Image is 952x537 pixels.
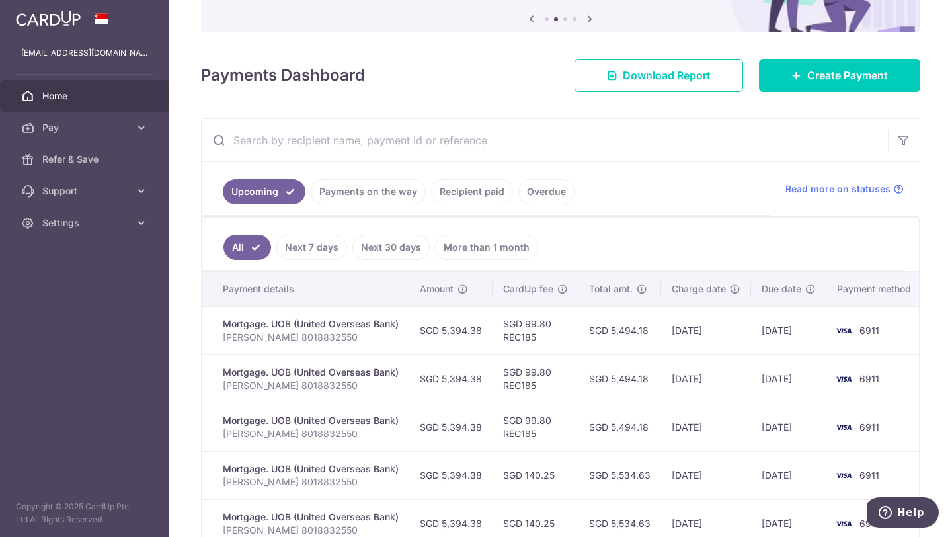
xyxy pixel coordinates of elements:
span: Settings [42,216,130,229]
a: Next 7 days [276,235,347,260]
a: Recipient paid [431,179,513,204]
td: SGD 5,394.38 [409,354,493,403]
div: Mortgage. UOB (United Overseas Bank) [223,462,399,475]
td: SGD 5,394.38 [409,403,493,451]
td: [DATE] [751,451,826,499]
div: Mortgage. UOB (United Overseas Bank) [223,511,399,524]
div: Mortgage. UOB (United Overseas Bank) [223,366,399,379]
span: Pay [42,121,130,134]
a: Download Report [575,59,743,92]
td: SGD 140.25 [493,451,578,499]
img: Bank Card [830,468,857,483]
img: CardUp [16,11,81,26]
span: Total amt. [589,282,633,296]
span: Read more on statuses [785,183,891,196]
a: Next 30 days [352,235,430,260]
span: Refer & Save [42,153,130,166]
td: [DATE] [661,403,751,451]
span: 6911 [859,421,879,433]
span: 6911 [859,518,879,529]
span: CardUp fee [503,282,553,296]
p: [PERSON_NAME] 8018832550 [223,427,399,440]
a: Payments on the way [311,179,426,204]
span: 6911 [859,325,879,336]
td: [DATE] [751,403,826,451]
span: Due date [762,282,801,296]
img: Bank Card [830,371,857,387]
p: [PERSON_NAME] 8018832550 [223,379,399,392]
td: SGD 99.80 REC185 [493,354,578,403]
th: Payment details [212,272,409,306]
img: Bank Card [830,516,857,532]
a: Overdue [518,179,575,204]
input: Search by recipient name, payment id or reference [202,119,888,161]
a: Read more on statuses [785,183,904,196]
img: Bank Card [830,419,857,435]
span: Create Payment [807,67,888,83]
td: SGD 99.80 REC185 [493,306,578,354]
a: More than 1 month [435,235,538,260]
h4: Payments Dashboard [201,63,365,87]
iframe: Opens a widget where you can find more information [867,497,939,530]
td: [DATE] [751,306,826,354]
span: 6911 [859,470,879,481]
a: All [223,235,271,260]
td: SGD 5,494.18 [578,403,661,451]
td: SGD 5,394.38 [409,306,493,354]
p: [PERSON_NAME] 8018832550 [223,475,399,489]
span: Amount [420,282,454,296]
td: SGD 5,534.63 [578,451,661,499]
div: Mortgage. UOB (United Overseas Bank) [223,414,399,427]
td: [DATE] [661,306,751,354]
td: SGD 5,394.38 [409,451,493,499]
td: SGD 5,494.18 [578,354,661,403]
span: Home [42,89,130,103]
a: Create Payment [759,59,920,92]
span: Download Report [623,67,711,83]
p: [PERSON_NAME] 8018832550 [223,524,399,537]
img: Bank Card [830,323,857,339]
span: 6911 [859,373,879,384]
span: Charge date [672,282,726,296]
td: [DATE] [751,354,826,403]
td: SGD 99.80 REC185 [493,403,578,451]
td: [DATE] [661,451,751,499]
a: Upcoming [223,179,305,204]
p: [EMAIL_ADDRESS][DOMAIN_NAME] [21,46,148,60]
div: Mortgage. UOB (United Overseas Bank) [223,317,399,331]
td: [DATE] [661,354,751,403]
td: SGD 5,494.18 [578,306,661,354]
p: [PERSON_NAME] 8018832550 [223,331,399,344]
span: Support [42,185,130,198]
th: Payment method [826,272,927,306]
